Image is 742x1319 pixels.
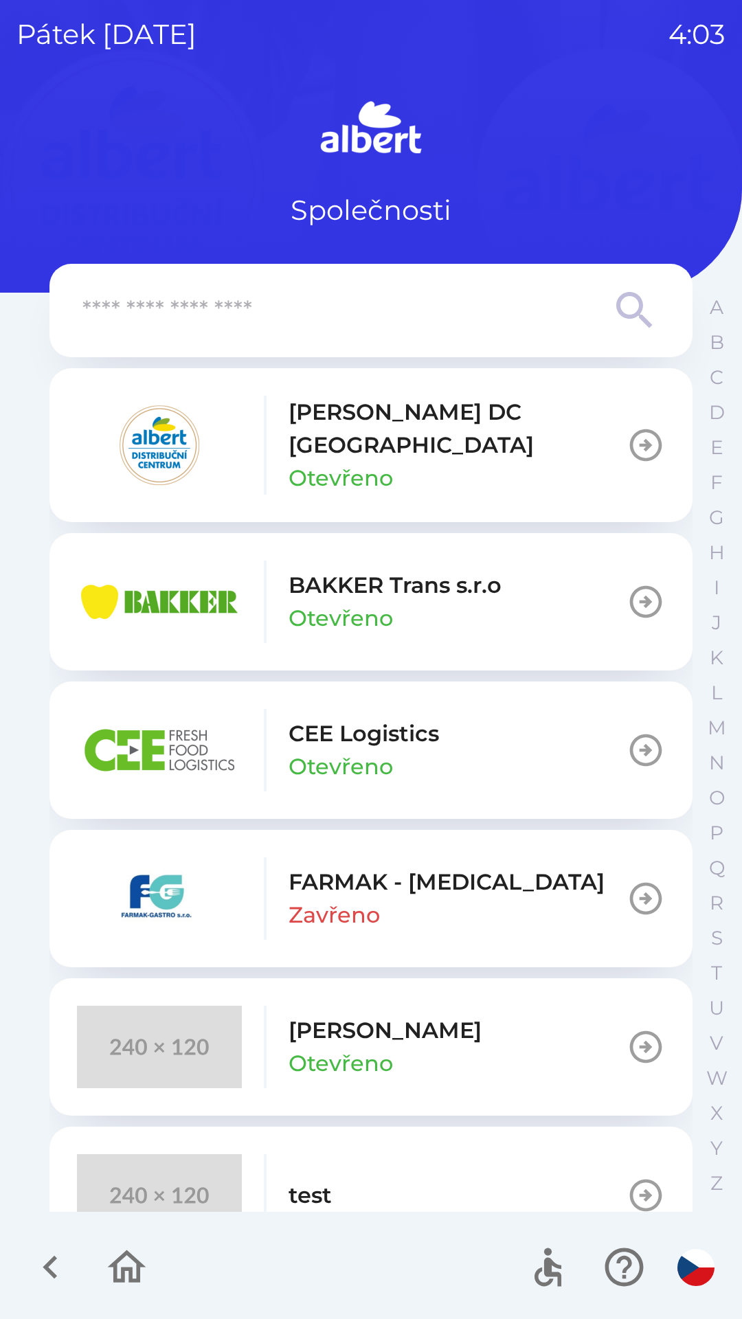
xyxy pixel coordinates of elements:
[289,1179,332,1212] p: test
[291,190,451,231] p: Společnosti
[699,640,734,675] button: K
[77,709,242,791] img: ba8847e2-07ef-438b-a6f1-28de549c3032.png
[699,430,734,465] button: E
[709,751,725,775] p: N
[289,569,502,602] p: BAKKER Trans s.r.o
[699,675,734,710] button: L
[77,561,242,643] img: eba99837-dbda-48f3-8a63-9647f5990611.png
[77,404,242,486] img: 092fc4fe-19c8-4166-ad20-d7efd4551fba.png
[709,506,724,530] p: G
[711,961,722,985] p: T
[699,815,734,850] button: P
[289,717,439,750] p: CEE Logistics
[699,745,734,780] button: N
[289,866,605,899] p: FARMAK - [MEDICAL_DATA]
[49,368,693,522] button: [PERSON_NAME] DC [GEOGRAPHIC_DATA]Otevřeno
[699,921,734,956] button: S
[699,605,734,640] button: J
[699,395,734,430] button: D
[49,96,693,162] img: Logo
[709,541,725,565] p: H
[289,1014,482,1047] p: [PERSON_NAME]
[710,1031,723,1055] p: V
[77,1006,242,1088] img: 240x120
[77,857,242,940] img: 5ee10d7b-21a5-4c2b-ad2f-5ef9e4226557.png
[699,1096,734,1131] button: X
[710,295,723,319] p: A
[699,1026,734,1061] button: V
[699,1166,734,1201] button: Z
[708,716,726,740] p: M
[710,821,723,845] p: P
[699,570,734,605] button: I
[289,396,627,462] p: [PERSON_NAME] DC [GEOGRAPHIC_DATA]
[710,1171,723,1195] p: Z
[710,436,723,460] p: E
[699,850,734,886] button: Q
[710,1136,723,1160] p: Y
[49,830,693,967] button: FARMAK - [MEDICAL_DATA]Zavřeno
[289,1047,393,1080] p: Otevřeno
[710,1101,723,1125] p: X
[668,14,726,55] p: 4:03
[711,926,723,950] p: S
[706,1066,728,1090] p: W
[49,1127,693,1264] button: test
[699,956,734,991] button: T
[77,1154,242,1237] img: 240x120
[699,886,734,921] button: R
[712,611,721,635] p: J
[699,780,734,815] button: O
[49,533,693,670] button: BAKKER Trans s.r.oOtevřeno
[699,465,734,500] button: F
[709,786,725,810] p: O
[710,891,723,915] p: R
[711,681,722,705] p: L
[699,360,734,395] button: C
[709,996,724,1020] p: U
[699,710,734,745] button: M
[289,602,393,635] p: Otevřeno
[699,1131,734,1166] button: Y
[699,290,734,325] button: A
[289,899,380,932] p: Zavřeno
[699,1061,734,1096] button: W
[289,750,393,783] p: Otevřeno
[677,1249,715,1286] img: cs flag
[289,462,393,495] p: Otevřeno
[699,500,734,535] button: G
[16,14,196,55] p: pátek [DATE]
[714,576,719,600] p: I
[49,681,693,819] button: CEE LogisticsOtevřeno
[699,325,734,360] button: B
[710,471,723,495] p: F
[699,535,734,570] button: H
[49,978,693,1116] button: [PERSON_NAME]Otevřeno
[710,365,723,390] p: C
[709,856,725,880] p: Q
[710,330,724,354] p: B
[710,646,723,670] p: K
[699,991,734,1026] button: U
[709,401,725,425] p: D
